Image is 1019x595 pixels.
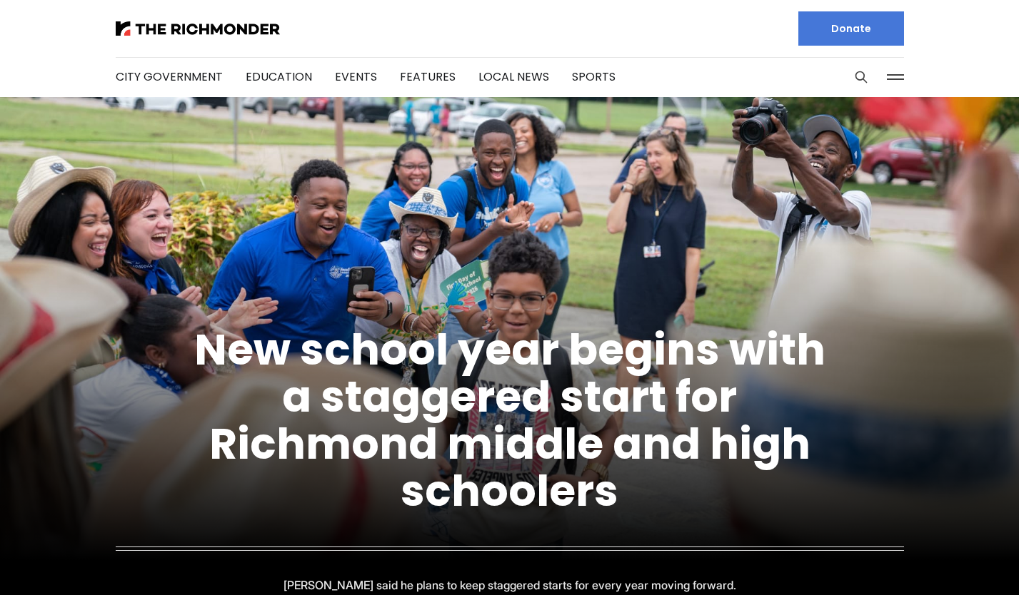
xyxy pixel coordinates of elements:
[898,525,1019,595] iframe: portal-trigger
[116,21,280,36] img: The Richmonder
[798,11,904,46] a: Donate
[116,68,223,85] a: City Government
[246,68,312,85] a: Education
[400,68,456,85] a: Features
[283,575,736,595] p: [PERSON_NAME] said he plans to keep staggered starts for every year moving forward.
[335,68,377,85] a: Events
[572,68,616,85] a: Sports
[478,68,549,85] a: Local News
[194,320,825,521] a: New school year begins with a staggered start for Richmond middle and high schoolers
[850,66,872,88] button: Search this site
